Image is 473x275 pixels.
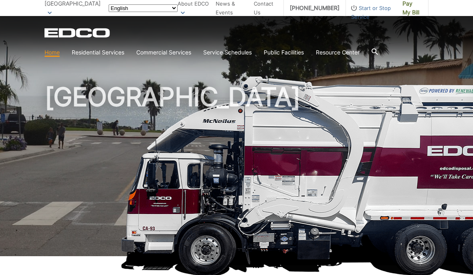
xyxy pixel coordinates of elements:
[136,48,191,57] a: Commercial Services
[44,84,429,260] h1: [GEOGRAPHIC_DATA]
[44,28,111,38] a: EDCD logo. Return to the homepage.
[72,48,124,57] a: Residential Services
[44,48,60,57] a: Home
[316,48,360,57] a: Resource Center
[109,4,178,12] select: Select a language
[203,48,252,57] a: Service Schedules
[264,48,304,57] a: Public Facilities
